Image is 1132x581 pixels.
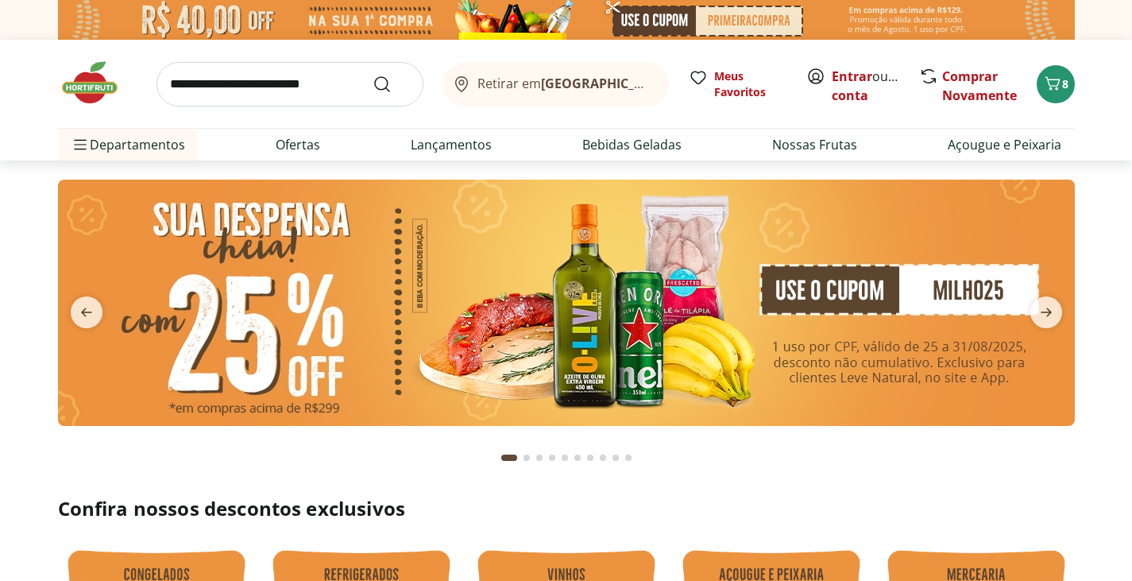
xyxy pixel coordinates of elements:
img: cupom [58,180,1075,426]
button: Go to page 4 from fs-carousel [546,439,558,477]
button: Go to page 10 from fs-carousel [622,439,635,477]
button: Go to page 3 from fs-carousel [533,439,546,477]
span: Departamentos [71,126,185,164]
button: Go to page 2 from fs-carousel [520,439,533,477]
span: ou [832,67,902,105]
input: search [156,62,423,107]
a: Nossas Frutas [772,135,857,154]
a: Criar conta [832,68,919,104]
button: Menu [71,126,90,164]
button: Current page from fs-carousel [498,439,520,477]
button: Go to page 8 from fs-carousel [597,439,609,477]
button: Go to page 6 from fs-carousel [571,439,584,477]
a: Comprar Novamente [942,68,1017,104]
a: Meus Favoritos [689,68,787,100]
button: Go to page 9 from fs-carousel [609,439,622,477]
button: Retirar em[GEOGRAPHIC_DATA]/[GEOGRAPHIC_DATA] [442,62,670,107]
a: Ofertas [276,135,320,154]
button: Go to page 7 from fs-carousel [584,439,597,477]
a: Açougue e Peixaria [948,135,1061,154]
button: next [1018,296,1075,328]
b: [GEOGRAPHIC_DATA]/[GEOGRAPHIC_DATA] [541,75,809,92]
a: Entrar [832,68,872,85]
span: Meus Favoritos [714,68,787,100]
span: Retirar em [477,76,653,91]
button: previous [58,296,115,328]
h2: Confira nossos descontos exclusivos [58,496,1075,521]
button: Go to page 5 from fs-carousel [558,439,571,477]
a: Lançamentos [411,135,492,154]
a: Bebidas Geladas [582,135,682,154]
span: 8 [1062,76,1068,91]
button: Carrinho [1037,65,1075,103]
button: Submit Search [373,75,411,94]
img: Hortifruti [58,59,137,107]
